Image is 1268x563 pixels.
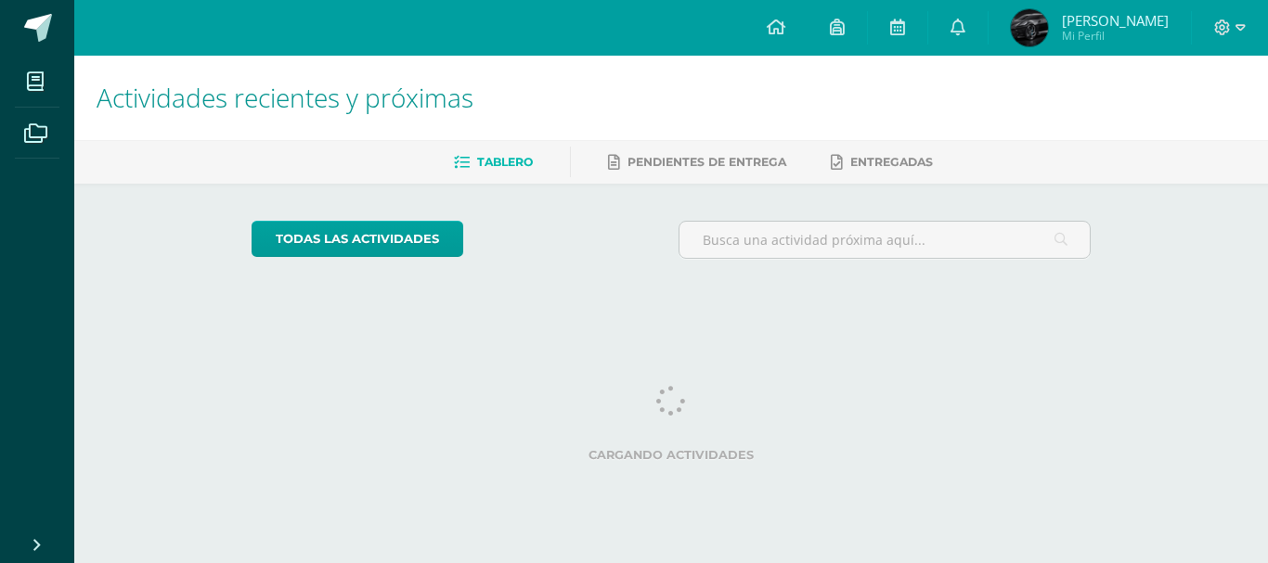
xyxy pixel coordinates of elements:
[831,147,933,177] a: Entregadas
[454,147,533,177] a: Tablero
[608,147,786,177] a: Pendientes de entrega
[97,80,473,115] span: Actividades recientes y próximas
[679,222,1091,258] input: Busca una actividad próxima aquí...
[1011,9,1048,46] img: 9cc374ce5008add2e446686e7b1eb29b.png
[628,155,786,169] span: Pendientes de entrega
[1062,28,1169,44] span: Mi Perfil
[252,221,463,257] a: todas las Actividades
[850,155,933,169] span: Entregadas
[477,155,533,169] span: Tablero
[1062,11,1169,30] span: [PERSON_NAME]
[252,448,1092,462] label: Cargando actividades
